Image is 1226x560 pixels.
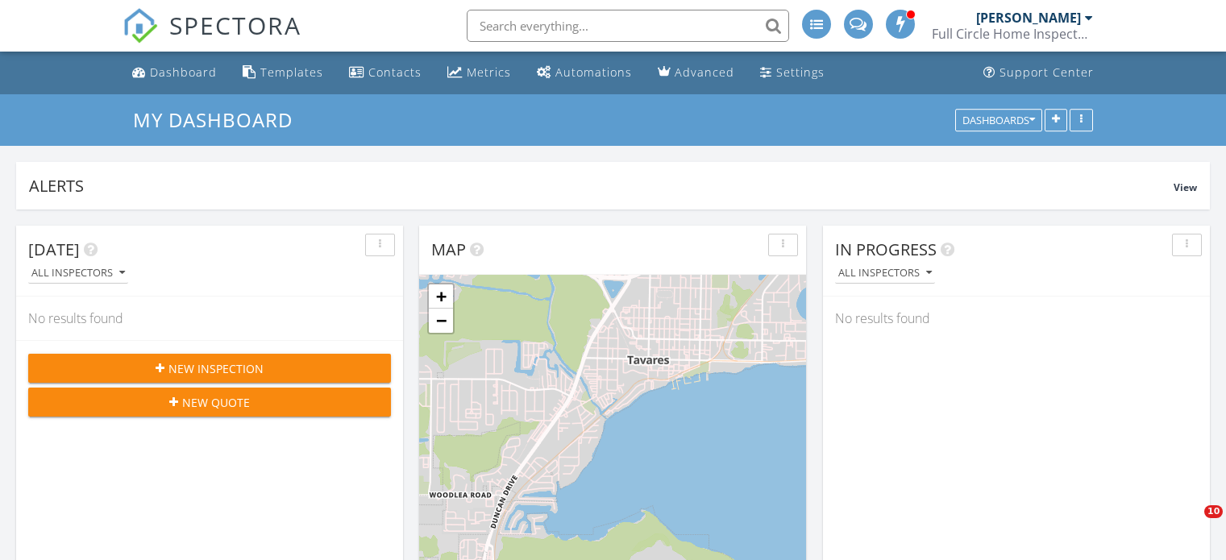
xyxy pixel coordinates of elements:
a: Advanced [651,58,741,88]
span: View [1174,180,1197,194]
div: Metrics [467,64,511,80]
a: Automations (Advanced) [530,58,638,88]
div: Alerts [29,175,1174,197]
button: New Inspection [28,354,391,383]
span: [DATE] [28,239,80,260]
div: All Inspectors [838,268,932,279]
div: Templates [260,64,323,80]
img: The Best Home Inspection Software - Spectora [123,8,158,44]
div: Support Center [1000,64,1094,80]
span: Map [431,239,466,260]
div: Full Circle Home Inspectors [932,26,1093,42]
a: Settings [754,58,831,88]
span: In Progress [835,239,937,260]
div: No results found [16,297,403,340]
span: New Inspection [168,360,264,377]
div: Dashboards [962,114,1035,126]
div: Contacts [368,64,422,80]
a: SPECTORA [123,22,301,56]
button: New Quote [28,388,391,417]
a: Dashboard [126,58,223,88]
div: Automations [555,64,632,80]
span: 10 [1204,505,1223,518]
button: All Inspectors [835,263,935,284]
div: Settings [776,64,825,80]
a: Metrics [441,58,517,88]
div: Advanced [675,64,734,80]
a: Templates [236,58,330,88]
a: My Dashboard [133,106,306,133]
a: Contacts [343,58,428,88]
div: No results found [823,297,1210,340]
span: New Quote [182,394,250,411]
span: SPECTORA [169,8,301,42]
a: Zoom out [429,309,453,333]
button: All Inspectors [28,263,128,284]
div: [PERSON_NAME] [976,10,1081,26]
button: Dashboards [955,109,1042,131]
a: Zoom in [429,284,453,309]
iframe: Intercom live chat [1171,505,1210,544]
a: Support Center [977,58,1100,88]
div: Dashboard [150,64,217,80]
div: All Inspectors [31,268,125,279]
input: Search everything... [467,10,789,42]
